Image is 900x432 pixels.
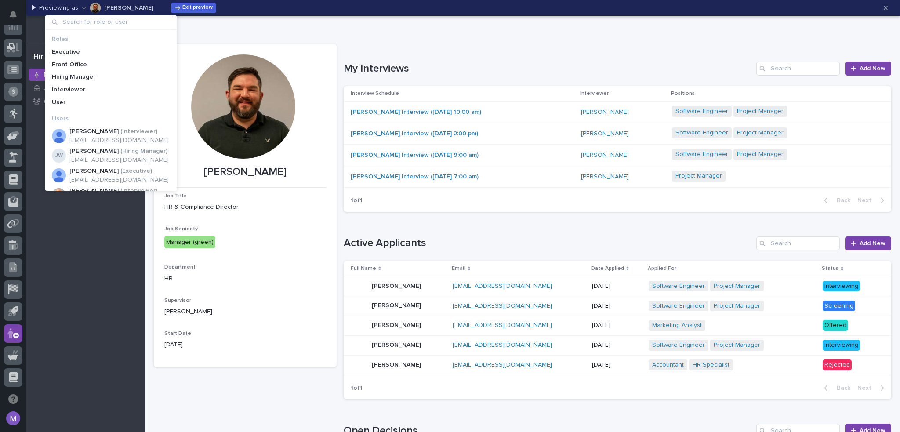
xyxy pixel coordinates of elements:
[675,108,728,115] a: Software Engineer
[120,128,157,135] p: ( Interviewer )
[592,341,642,349] p: [DATE]
[164,203,326,212] p: HR & Compliance Director
[45,96,177,109] div: User
[45,84,177,97] div: Interviewer
[69,177,169,184] p: [EMAIL_ADDRESS][DOMAIN_NAME]
[164,226,198,232] span: Job Seniority
[52,189,66,203] img: Charlie Hiester
[4,390,22,408] button: Open support chat
[44,98,76,105] p: Applicants
[164,340,326,349] p: [DATE]
[854,384,891,392] button: Next
[581,173,629,181] a: [PERSON_NAME]
[860,65,885,72] span: Add New
[26,68,145,81] a: My Work
[372,359,423,369] p: [PERSON_NAME]
[45,125,177,147] div: Spenser Yoder[PERSON_NAME](Interviewer)[EMAIL_ADDRESS][DOMAIN_NAME]
[344,123,892,145] tr: [PERSON_NAME] Interview ([DATE] 2:00 pm) [PERSON_NAME] Software Engineer Project Manager
[857,196,877,204] span: Next
[453,362,552,368] a: [EMAIL_ADDRESS][DOMAIN_NAME]
[648,264,676,273] p: Applied For
[823,281,860,292] div: Interviewing
[52,36,68,43] p: Roles
[69,148,119,155] p: [PERSON_NAME]
[592,361,642,369] p: [DATE]
[823,301,855,312] div: Screening
[5,138,51,154] a: 📖Help Docs
[831,384,850,392] span: Back
[581,130,629,138] a: [PERSON_NAME]
[756,62,840,76] input: Search
[52,169,66,183] img: Ryan Miller
[693,361,729,369] a: HR Specialist
[164,298,191,303] span: Supervisor
[18,142,48,150] span: Help Docs
[675,172,722,180] a: Project Manager
[52,115,69,123] p: Users
[592,302,642,310] p: [DATE]
[104,5,153,11] p: [PERSON_NAME]
[44,71,70,79] p: My Work
[351,109,481,116] a: [PERSON_NAME] Interview ([DATE] 10:00 am)
[845,236,891,250] a: Add New
[45,46,177,58] div: Executive
[52,129,66,143] img: Spenser Yoder
[52,99,65,106] p: User
[344,378,370,399] p: 1 of 1
[823,340,860,351] div: Interviewing
[26,94,145,108] a: Applicants
[737,108,784,115] a: Project Manager
[372,340,423,349] p: [PERSON_NAME]
[45,58,177,71] div: Front Office
[64,142,112,150] span: Onboarding Call
[860,240,885,247] span: Add New
[9,98,25,114] img: 1736555164131-43832dd5-751b-4058-ba23-39d91318e5a0
[372,300,423,309] p: [PERSON_NAME]
[182,4,213,11] span: Exit preview
[351,152,479,159] a: [PERSON_NAME] Interview ([DATE] 9:00 am)
[652,322,702,329] a: Marketing Analyst
[671,89,695,98] p: Positions
[82,1,153,15] button: Austin Beachy[PERSON_NAME]
[854,196,891,204] button: Next
[4,409,22,428] button: users-avatar
[62,163,106,170] a: Powered byPylon
[817,196,854,204] button: Back
[164,193,187,199] span: Job Title
[344,166,892,188] tr: [PERSON_NAME] Interview ([DATE] 7:00 am) [PERSON_NAME] Project Manager
[9,49,160,63] p: How can we help?
[675,151,728,158] a: Software Engineer
[45,71,177,84] div: Hiring Manager
[591,264,624,273] p: Date Applied
[344,190,370,211] p: 1 of 1
[164,265,196,270] span: Department
[52,87,85,94] p: Interviewer
[344,316,892,335] tr: [PERSON_NAME][PERSON_NAME] [EMAIL_ADDRESS][DOMAIN_NAME] [DATE]Marketing Analyst Offered
[164,166,326,178] p: [PERSON_NAME]
[9,35,160,49] p: Welcome 👋
[581,152,629,159] a: [PERSON_NAME]
[344,335,892,355] tr: [PERSON_NAME][PERSON_NAME] [EMAIL_ADDRESS][DOMAIN_NAME] [DATE]Software Engineer Project Manager I...
[48,15,173,29] input: Search for role or user
[756,236,840,250] div: Search
[45,165,177,187] div: Ryan Miller[PERSON_NAME](Executive)[EMAIL_ADDRESS][DOMAIN_NAME]
[714,341,760,349] a: Project Manager
[44,84,80,92] p: Job Listings
[69,137,169,145] p: [EMAIL_ADDRESS][DOMAIN_NAME]
[164,236,215,249] div: Manager (green)
[120,148,167,155] p: ( Hiring Manager )
[344,102,892,123] tr: [PERSON_NAME] Interview ([DATE] 10:00 am) [PERSON_NAME] Software Engineer Project Manager
[351,264,376,273] p: Full Name
[452,264,465,273] p: Email
[69,187,119,195] p: [PERSON_NAME]
[344,355,892,375] tr: [PERSON_NAME][PERSON_NAME] [EMAIL_ADDRESS][DOMAIN_NAME] [DATE]Accountant HR Specialist Rejected
[9,142,16,149] div: 📖
[55,149,63,163] div: Jeremy Whetstone
[344,237,753,250] h1: Active Applicants
[45,185,177,207] div: Charlie Hiester[PERSON_NAME](Interviewer)
[714,302,760,310] a: Project Manager
[831,196,850,204] span: Back
[90,3,101,13] img: Austin Beachy
[344,296,892,316] tr: [PERSON_NAME][PERSON_NAME] [EMAIL_ADDRESS][DOMAIN_NAME] [DATE]Software Engineer Project Manager S...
